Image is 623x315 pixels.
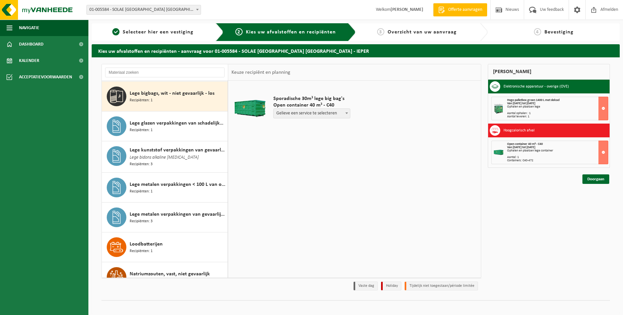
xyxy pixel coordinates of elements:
[488,64,610,80] div: [PERSON_NAME]
[102,262,228,292] button: Natriumzouten, vast, niet gevaarlijk Recipiënten: 2
[433,3,487,16] a: Offerte aanvragen
[130,210,226,218] span: Lege metalen verpakkingen van gevaarlijke stoffen
[504,125,535,136] h3: Hoogcalorisch afval
[391,7,423,12] strong: [PERSON_NAME]
[95,28,211,36] a: 1Selecteer hier een vestiging
[507,159,608,162] div: Containers: C40-472
[274,109,350,118] span: Gelieve een service te selecteren
[534,28,541,35] span: 4
[273,108,350,118] span: Gelieve een service te selecteren
[273,95,350,102] span: Sporadische 30m³ lege big bag's
[102,141,228,173] button: Lege kunststof verpakkingen van gevaarlijke stoffen Lege bidons alkaline [MEDICAL_DATA] Recipiënt...
[19,69,72,85] span: Acceptatievoorwaarden
[130,218,153,225] span: Recipiënten: 3
[130,97,153,104] span: Recipiënten: 1
[504,81,569,92] h3: Elektronische apparatuur - overige (OVE)
[130,119,226,127] span: Lege glazen verpakkingen van schadelijke stoffen
[228,64,294,81] div: Keuze recipiënt en planning
[388,30,457,35] span: Overzicht van uw aanvraag
[507,102,535,105] strong: Van [DATE] tot [DATE]
[507,105,608,108] div: Ophalen en plaatsen lege
[130,161,153,167] span: Recipiënten: 3
[105,68,225,77] input: Materiaal zoeken
[507,112,608,115] div: Aantal ophalen : 1
[130,146,226,154] span: Lege kunststof verpakkingen van gevaarlijke stoffen
[130,188,153,195] span: Recipiënten: 1
[544,30,574,35] span: Bevestiging
[130,89,214,97] span: Lege bigbags, wit - niet gevaarlijk - los
[102,232,228,262] button: Loodbatterijen Recipiënten: 1
[102,82,228,111] button: Lege bigbags, wit - niet gevaarlijk - los Recipiënten: 1
[130,270,210,278] span: Natriumzouten, vast, niet gevaarlijk
[507,146,535,149] strong: Van [DATE] tot [DATE]
[102,203,228,232] button: Lege metalen verpakkingen van gevaarlijke stoffen Recipiënten: 3
[130,181,226,188] span: Lege metalen verpakkingen < 100 L van olie
[507,98,559,102] span: Hoge palletbox groen 1400 L met deksel
[87,5,201,14] span: 01-005584 - SOLAE BELGIUM NV - IEPER
[19,52,39,69] span: Kalender
[112,28,119,35] span: 1
[19,20,39,36] span: Navigatie
[246,30,336,35] span: Kies uw afvalstoffen en recipiënten
[381,282,401,290] li: Holiday
[130,127,153,133] span: Recipiënten: 1
[102,173,228,203] button: Lege metalen verpakkingen < 100 L van olie Recipiënten: 1
[507,142,543,146] span: Open container 40 m³ - C40
[377,28,384,35] span: 3
[130,240,163,248] span: Loodbatterijen
[92,44,620,57] h2: Kies uw afvalstoffen en recipiënten - aanvraag voor 01-005584 - SOLAE [GEOGRAPHIC_DATA] [GEOGRAPH...
[123,30,193,35] span: Selecteer hier een vestiging
[507,115,608,118] div: Aantal leveren: 1
[130,248,153,254] span: Recipiënten: 1
[19,36,44,52] span: Dashboard
[102,111,228,141] button: Lege glazen verpakkingen van schadelijke stoffen Recipiënten: 1
[507,156,608,159] div: Aantal: 1
[86,5,201,15] span: 01-005584 - SOLAE BELGIUM NV - IEPER
[273,102,350,108] span: Open container 40 m³ - C40
[130,154,199,161] span: Lege bidons alkaline [MEDICAL_DATA]
[354,282,378,290] li: Vaste dag
[235,28,243,35] span: 2
[507,149,608,152] div: Ophalen en plaatsen lege container
[447,7,484,13] span: Offerte aanvragen
[405,282,478,290] li: Tijdelijk niet toegestaan/période limitée
[582,174,609,184] a: Doorgaan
